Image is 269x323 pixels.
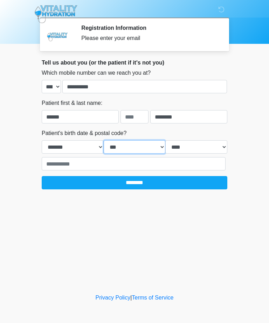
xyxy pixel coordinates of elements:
a: | [130,295,132,301]
h2: Tell us about you (or the patient if it's not you) [42,59,227,66]
label: Patient's birth date & postal code? [42,129,126,137]
div: Please enter your email [81,34,217,42]
a: Terms of Service [132,295,173,301]
label: Patient first & last name: [42,99,102,107]
a: Privacy Policy [96,295,131,301]
img: Vitality Hydration Logo [35,5,77,23]
img: Agent Avatar [47,25,68,46]
label: Which mobile number can we reach you at? [42,69,151,77]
